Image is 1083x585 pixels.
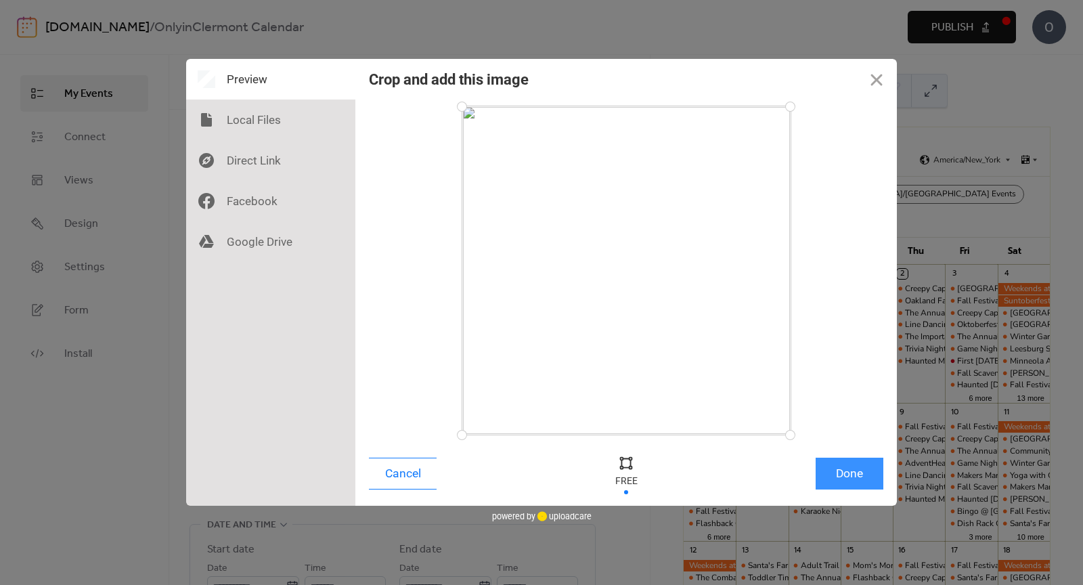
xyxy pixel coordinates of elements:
div: Crop and add this image [369,71,529,88]
button: Close [856,59,897,100]
a: uploadcare [535,511,592,521]
div: Google Drive [186,221,355,262]
div: Local Files [186,100,355,140]
div: powered by [492,506,592,526]
button: Cancel [369,458,437,490]
div: Facebook [186,181,355,221]
div: Direct Link [186,140,355,181]
button: Done [816,458,883,490]
div: Preview [186,59,355,100]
